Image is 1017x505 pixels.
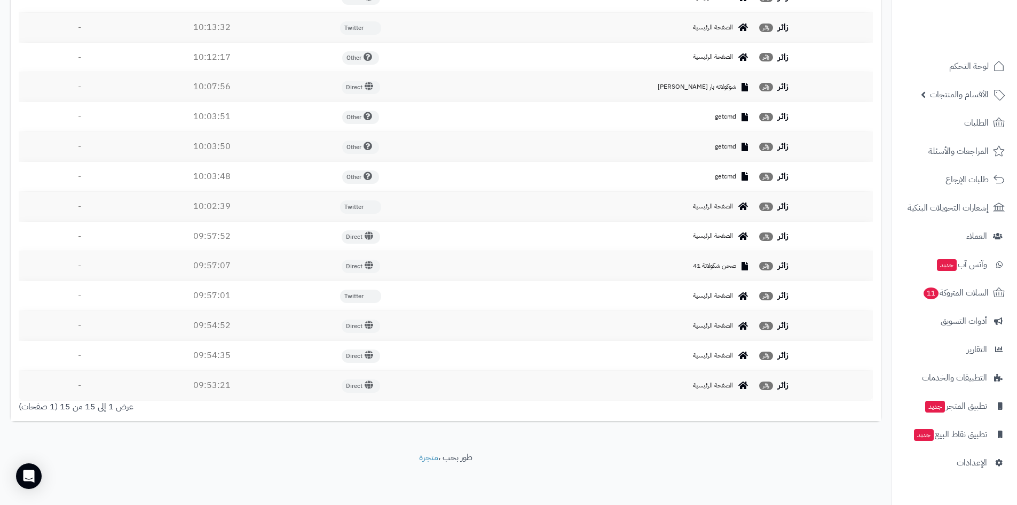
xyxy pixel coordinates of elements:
span: لوحة التحكم [949,59,989,74]
span: أدوات التسويق [941,314,987,329]
strong: زائر [778,200,789,213]
span: Direct [342,81,380,94]
span: الصفحة الرئيسية [693,202,733,211]
span: جديد [914,429,934,441]
span: زائر [759,53,773,61]
span: Twitter [340,200,381,214]
a: إشعارات التحويلات البنكية [898,195,1011,221]
td: 10:02:39 [140,192,283,221]
span: الصفحة الرئيسية [693,351,733,360]
span: زائر [759,24,773,32]
a: السلات المتروكة11 [898,280,1011,306]
span: زائر [759,143,773,151]
span: - [78,21,81,34]
a: لوحة التحكم [898,53,1011,79]
a: المراجعات والأسئلة [898,138,1011,164]
span: زائر [759,203,773,211]
a: متجرة [419,451,438,464]
a: تطبيق المتجرجديد [898,393,1011,419]
strong: زائر [778,289,789,302]
strong: زائر [778,170,789,183]
strong: زائر [778,230,789,243]
span: زائر [759,232,773,241]
span: إشعارات التحويلات البنكية [908,200,989,215]
span: جديد [937,259,957,271]
td: 09:57:01 [140,281,283,310]
a: الطلبات [898,110,1011,136]
a: أدوات التسويق [898,308,1011,334]
span: الإعدادات [957,455,987,470]
span: تطبيق نقاط البيع [913,427,987,442]
span: - [78,80,81,93]
span: الصفحة الرئيسية [693,231,733,240]
span: Twitter [340,21,381,35]
span: الأقسام والمنتجات [930,87,989,102]
td: 10:13:32 [140,13,283,42]
span: زائر [759,322,773,330]
span: - [78,349,81,362]
span: شوكولاته بار [PERSON_NAME] [658,82,736,91]
td: 10:03:48 [140,162,283,191]
span: التطبيقات والخدمات [922,370,987,385]
strong: زائر [778,80,789,93]
span: زائر [759,173,773,181]
span: 11 [923,287,940,300]
span: Direct [342,349,380,363]
span: التقارير [967,342,987,357]
span: Direct [342,320,380,333]
span: السلات المتروكة [923,285,989,300]
span: - [78,259,81,272]
span: تطبيق المتجر [924,399,987,414]
span: زائر [759,262,773,270]
strong: زائر [778,259,789,272]
span: getcmd [715,142,736,151]
span: الصفحة الرئيسية [693,52,733,61]
span: Direct [342,230,380,244]
span: getcmd [715,172,736,181]
td: 09:54:35 [140,341,283,370]
strong: زائر [778,110,789,123]
span: زائر [759,352,773,360]
strong: زائر [778,379,789,392]
span: - [78,319,81,332]
span: طلبات الإرجاع [945,172,989,187]
a: العملاء [898,223,1011,249]
a: تطبيق نقاط البيعجديد [898,422,1011,447]
span: - [78,110,81,123]
span: المراجعات والأسئلة [928,144,989,159]
td: 10:12:17 [140,43,283,72]
span: زائر [759,292,773,300]
span: زائر [759,382,773,390]
span: Other [342,141,379,154]
span: العملاء [966,229,987,244]
strong: زائر [778,140,789,153]
span: جديد [925,401,945,413]
strong: زائر [778,349,789,362]
span: - [78,230,81,243]
span: Direct [342,379,380,393]
strong: زائر [778,21,789,34]
span: - [78,289,81,302]
div: عرض 1 إلى 15 من 15 (1 صفحات) [11,401,446,413]
a: طلبات الإرجاع [898,167,1011,192]
a: التقارير [898,337,1011,362]
span: Other [342,111,379,124]
td: 09:57:52 [140,222,283,251]
span: Other [342,170,379,184]
div: Open Intercom Messenger [16,463,42,489]
td: 09:53:21 [140,371,283,400]
span: - [78,140,81,153]
a: الإعدادات [898,450,1011,476]
span: الصفحة الرئيسية [693,381,733,390]
span: Twitter [340,290,381,303]
span: - [78,170,81,183]
span: زائر [759,113,773,121]
strong: زائر [778,51,789,64]
span: - [78,200,81,213]
td: 09:54:52 [140,311,283,340]
span: زائر [759,83,773,91]
span: الصفحة الرئيسية [693,23,733,32]
a: وآتس آبجديد [898,252,1011,277]
td: 10:03:51 [140,102,283,131]
td: 10:07:56 [140,72,283,102]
